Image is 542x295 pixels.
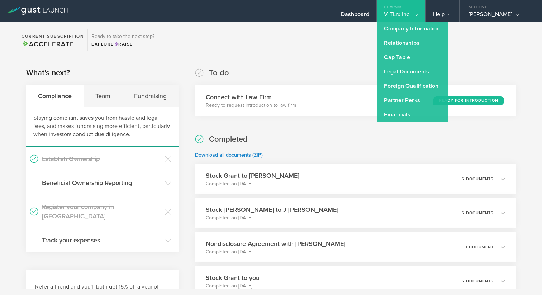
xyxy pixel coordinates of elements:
[466,245,494,249] p: 1 document
[195,85,516,116] div: Connect with Law FirmReady to request introduction to law firmReady for Introduction
[341,11,370,22] div: Dashboard
[195,152,263,158] a: Download all documents (ZIP)
[91,34,154,39] h3: Ready to take the next step?
[433,11,452,22] div: Help
[206,171,299,180] h3: Stock Grant to [PERSON_NAME]
[206,239,346,248] h3: Nondisclosure Agreement with [PERSON_NAME]
[209,68,229,78] h2: To do
[462,279,494,283] p: 6 documents
[22,34,84,38] h2: Current Subscription
[206,92,296,102] h3: Connect with Law Firm
[91,41,154,47] div: Explore
[209,134,248,144] h2: Completed
[206,214,338,222] p: Completed on [DATE]
[462,211,494,215] p: 6 documents
[433,96,504,105] div: Ready for Introduction
[42,178,161,187] h3: Beneficial Ownership Reporting
[122,85,178,107] div: Fundraising
[206,248,346,256] p: Completed on [DATE]
[42,235,161,245] h3: Track your expenses
[469,11,529,22] div: [PERSON_NAME]
[206,282,260,290] p: Completed on [DATE]
[42,202,161,221] h3: Register your company in [GEOGRAPHIC_DATA]
[84,85,122,107] div: Team
[506,261,542,295] iframe: Chat Widget
[206,205,338,214] h3: Stock [PERSON_NAME] to J [PERSON_NAME]
[42,154,161,163] h3: Establish Ownership
[206,273,260,282] h3: Stock Grant to you
[206,180,299,187] p: Completed on [DATE]
[26,107,179,147] div: Staying compliant saves you from hassle and legal fees, and makes fundraising more efficient, par...
[462,177,494,181] p: 6 documents
[206,102,296,109] p: Ready to request introduction to law firm
[26,68,70,78] h2: What's next?
[22,40,74,48] span: Accelerate
[87,29,158,51] div: Ready to take the next step?ExploreRaise
[26,85,84,107] div: Compliance
[114,42,133,47] span: Raise
[384,11,418,22] div: VITLrx Inc.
